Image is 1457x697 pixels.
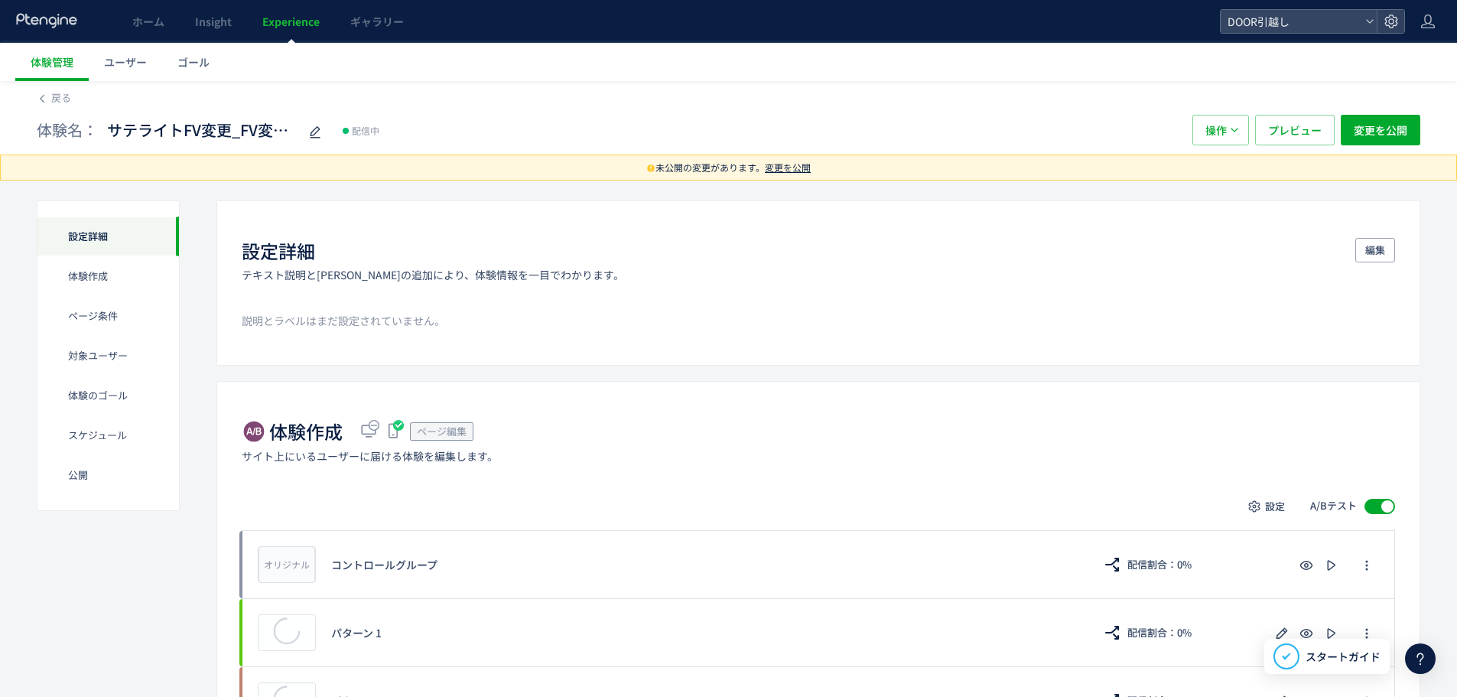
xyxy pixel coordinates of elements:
[1223,10,1359,33] span: DOOR引越し
[1192,115,1249,145] button: 操作
[177,54,210,70] span: ゴール
[132,14,164,29] span: ホーム
[37,455,179,495] div: 公開
[37,256,179,296] div: 体験作成
[269,419,343,445] h1: 体験作成
[1205,115,1227,145] span: 操作
[1255,115,1335,145] button: プレビュー
[1341,115,1420,145] button: 変更を公開
[1310,499,1357,513] span: A/Bテスト
[417,424,467,438] span: ページ編集
[331,557,1078,572] div: コントロールグループ
[107,119,298,142] span: サテライトFV変更_FV変更+ボタン大
[352,123,379,138] span: 配信中
[331,625,1078,640] div: パターン 1
[765,161,811,174] span: 変更を公開
[1365,238,1385,262] span: 編集
[37,415,179,455] div: スケジュール​
[104,54,147,70] span: ユーザー
[242,448,498,464] p: サイト上にいるユーザーに届ける体験を編集します。
[1093,620,1202,645] button: 配信割合：0%
[195,14,232,29] span: Insight
[1240,494,1295,519] button: 設定
[37,217,179,256] div: 設定詳細
[37,376,179,415] div: 体験のゴール
[1127,552,1192,577] span: 配信割合：0%
[262,14,320,29] span: Experience
[51,90,71,105] span: 戻る
[350,14,404,29] span: ギャラリー
[1306,649,1381,665] span: スタートガイド
[1093,552,1202,577] button: 配信割合：0%
[31,54,73,70] span: 体験管理
[1354,115,1407,145] span: 変更を公開
[242,267,624,282] p: テキスト説明と[PERSON_NAME]の追加により、体験情報を一目でわかります。
[1265,494,1285,519] span: 設定
[1355,238,1395,262] button: 編集
[242,313,1395,328] p: 説明とラベルはまだ設定されていません。
[1127,620,1192,645] span: 配信割合：0%
[242,238,315,264] h1: 設定詳細
[37,119,98,142] span: 体験名：
[37,336,179,376] div: 対象ユーザー
[259,546,315,583] div: オリジナル
[1268,115,1322,145] span: プレビュー
[37,296,179,336] div: ページ条件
